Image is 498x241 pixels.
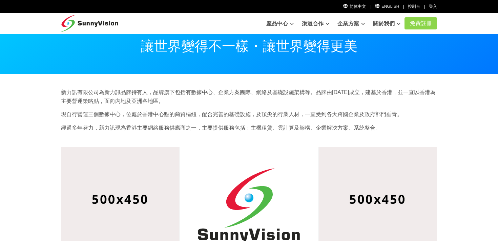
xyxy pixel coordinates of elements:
[374,4,399,9] a: English
[429,4,437,9] a: 登入
[343,4,366,9] a: 简体中文
[403,3,404,10] li: |
[61,124,437,132] p: 經過多年努力，新力訊現為香港主要網絡服務供應商之一，主要提供服務包括：主機租賃、雲計算及架構、企業解決方案、系統整合。
[61,88,437,105] p: 新力訊有限公司為新力訊品牌持有人，品牌旗下包括有數據中心、企業方案團隊、網絡及基礎設施架構等。品牌由[DATE]成立，建基於香港，並一直以香港為主要營運策略點，面向內地及亞洲各地區。
[370,3,371,10] li: |
[408,4,420,9] a: 控制台
[424,3,425,10] li: |
[61,39,437,53] p: 讓世界變得不一樣・讓世界變得更美
[302,17,329,30] a: 渠道合作
[266,17,294,30] a: 產品中心
[373,17,400,30] a: 關於我們
[404,17,437,29] a: 免費註冊
[61,110,437,119] p: 現自行營運三個數據中心，位處於香港中心點的商貿樞紐，配合完善的基礎設施，及頂尖的行業人材，一直受到各大跨國企業及政府部門垂青。
[337,17,365,30] a: 企業方案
